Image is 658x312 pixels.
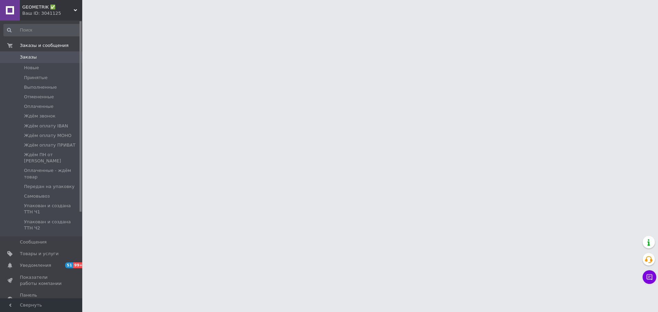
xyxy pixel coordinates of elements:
[643,270,656,284] button: Чат с покупателем
[3,24,81,36] input: Поиск
[24,203,80,215] span: Упакован и создана ТТН Ч1
[20,54,37,60] span: Заказы
[20,262,51,269] span: Уведомления
[73,262,84,268] span: 99+
[24,103,53,110] span: Оплаченные
[24,167,80,180] span: Оплаченные - ждём товар
[65,262,73,268] span: 51
[24,75,48,81] span: Принятые
[22,4,74,10] span: GEOMETRIK ✅
[24,142,75,148] span: Ждём оплату ПРИВАТ
[24,94,54,100] span: Отмененные
[24,65,39,71] span: Новые
[24,184,74,190] span: Передан на упаковку
[24,152,80,164] span: Ждём ПН от [PERSON_NAME]
[20,274,63,287] span: Показатели работы компании
[24,113,56,119] span: Ждём звонок
[22,10,82,16] div: Ваш ID: 3041125
[20,292,63,304] span: Панель управления
[24,193,50,199] span: Самовывоз
[24,123,68,129] span: Ждём оплату IBAN
[24,133,72,139] span: Ждём оплату МОНО
[20,251,59,257] span: Товары и услуги
[24,84,57,90] span: Выполненные
[20,239,47,245] span: Сообщения
[20,42,69,49] span: Заказы и сообщения
[24,219,80,231] span: Упакован и создана ТТН Ч2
